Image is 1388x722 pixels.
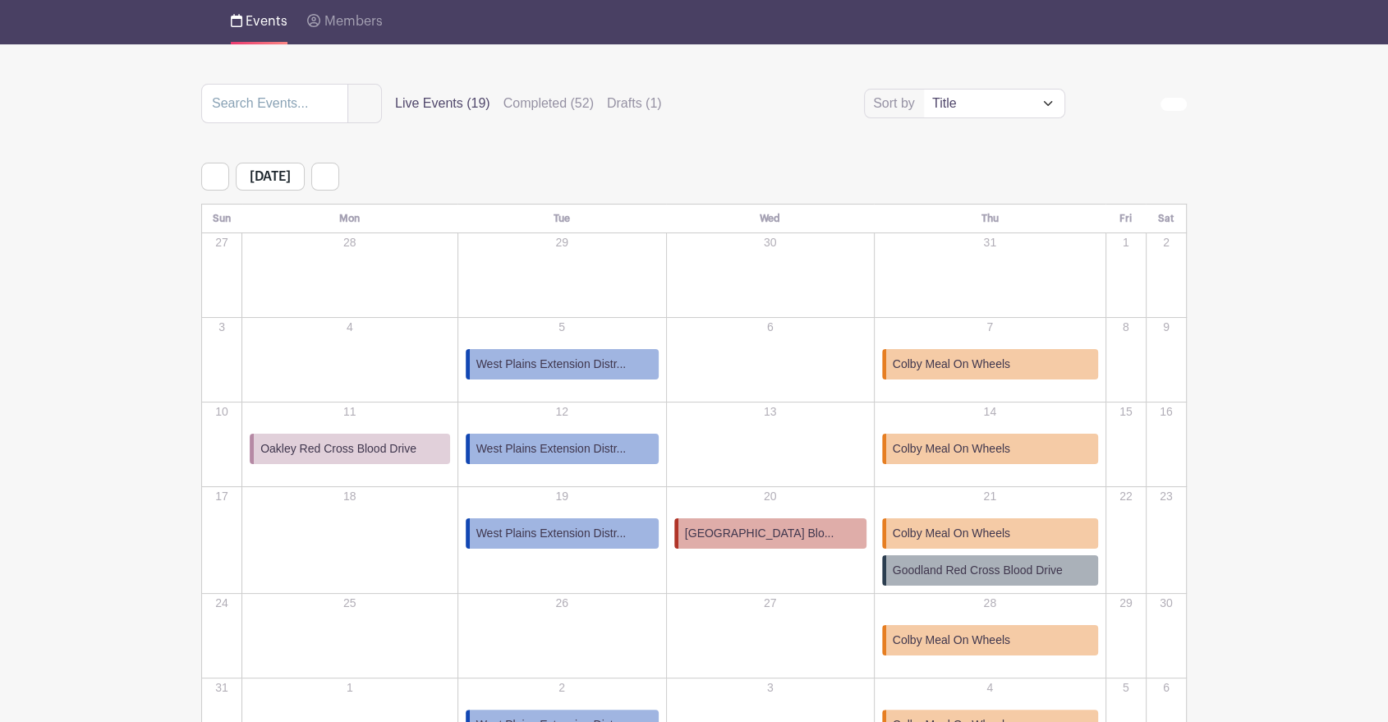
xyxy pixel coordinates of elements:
[893,632,1010,649] span: Colby Meal On Wheels
[203,488,241,505] p: 17
[1147,679,1185,697] p: 6
[666,205,874,233] th: Wed
[882,555,1098,586] a: Goodland Red Cross Blood Drive
[203,595,241,612] p: 24
[1105,98,1187,111] div: order and view
[466,434,659,464] a: West Plains Extension Distr...
[1147,595,1185,612] p: 30
[457,205,666,233] th: Tue
[202,205,242,233] th: Sun
[668,234,873,251] p: 30
[243,595,456,612] p: 25
[459,319,665,336] p: 5
[1147,488,1185,505] p: 23
[459,595,665,612] p: 26
[876,234,1105,251] p: 31
[236,163,305,191] span: [DATE]
[607,94,662,113] label: Drafts (1)
[893,440,1010,458] span: Colby Meal On Wheels
[395,94,662,113] div: filters
[466,518,659,549] a: West Plains Extension Distr...
[1107,319,1145,336] p: 8
[243,488,456,505] p: 18
[201,84,348,123] input: Search Events...
[882,349,1098,379] a: Colby Meal On Wheels
[668,679,873,697] p: 3
[893,562,1063,579] span: Goodland Red Cross Blood Drive
[882,625,1098,655] a: Colby Meal On Wheels
[243,403,456,421] p: 11
[876,679,1105,697] p: 4
[242,205,457,233] th: Mon
[459,234,665,251] p: 29
[876,319,1105,336] p: 7
[1107,403,1145,421] p: 15
[1107,488,1145,505] p: 22
[476,356,627,373] span: West Plains Extension Distr...
[882,518,1098,549] a: Colby Meal On Wheels
[459,403,665,421] p: 12
[476,440,627,458] span: West Plains Extension Distr...
[674,518,866,549] a: [GEOGRAPHIC_DATA] Blo...
[1147,234,1185,251] p: 2
[203,403,241,421] p: 10
[1107,595,1145,612] p: 29
[1147,403,1185,421] p: 16
[250,434,449,464] a: Oakley Red Cross Blood Drive
[893,525,1010,542] span: Colby Meal On Wheels
[873,94,920,113] label: Sort by
[876,403,1105,421] p: 14
[246,15,287,28] span: Events
[324,15,383,28] span: Members
[882,434,1098,464] a: Colby Meal On Wheels
[876,595,1105,612] p: 28
[876,488,1105,505] p: 21
[395,94,490,113] label: Live Events (19)
[668,319,873,336] p: 6
[243,319,456,336] p: 4
[668,595,873,612] p: 27
[874,205,1105,233] th: Thu
[1107,234,1145,251] p: 1
[203,679,241,697] p: 31
[243,679,456,697] p: 1
[466,349,659,379] a: West Plains Extension Distr...
[459,679,665,697] p: 2
[1147,319,1185,336] p: 9
[685,525,834,542] span: [GEOGRAPHIC_DATA] Blo...
[459,488,665,505] p: 19
[203,234,241,251] p: 27
[893,356,1010,373] span: Colby Meal On Wheels
[503,94,594,113] label: Completed (52)
[1105,205,1146,233] th: Fri
[203,319,241,336] p: 3
[243,234,456,251] p: 28
[1107,679,1145,697] p: 5
[668,403,873,421] p: 13
[1146,205,1186,233] th: Sat
[260,440,416,458] span: Oakley Red Cross Blood Drive
[476,525,627,542] span: West Plains Extension Distr...
[668,488,873,505] p: 20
